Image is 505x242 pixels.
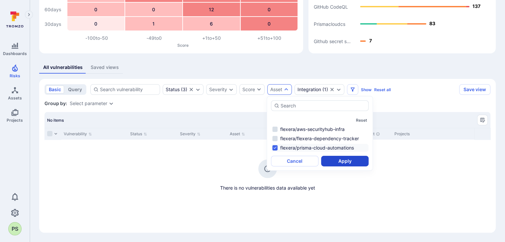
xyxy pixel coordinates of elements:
[47,131,52,136] span: Select all rows
[459,84,490,95] button: Save view
[70,101,107,106] button: Select parameter
[271,135,369,143] li: flexera/flexera-dependency-tracker
[429,21,435,26] text: 83
[166,87,187,92] div: ( 3 )
[91,64,119,71] div: Saved views
[130,131,147,137] button: Sort by Status
[240,35,298,41] div: +51 to +100
[8,222,22,235] div: Prashnth Sankaran
[109,101,114,106] button: Expand dropdown
[43,64,83,71] div: All vulnerabilities
[321,156,369,166] button: Apply
[297,87,328,92] button: Integration(1)
[281,102,366,109] input: Search
[44,3,64,16] div: 60 days
[125,35,183,41] div: -49 to 0
[7,118,23,123] span: Projects
[166,87,180,92] div: Status
[376,132,380,136] div: Automatically discovered context associated with the asset
[241,3,298,16] div: 0
[44,185,490,191] span: There is no vulnerabilities data available yet
[270,87,282,92] button: Asset
[314,21,345,27] text: Prismacloudcs
[64,131,92,137] button: Sort by Vulnerability
[125,3,182,16] div: 0
[314,38,351,44] text: Github secret s...
[39,61,496,74] div: assets tabs
[47,118,64,123] span: No items
[183,3,240,16] div: 12
[472,3,480,9] text: 137
[10,73,20,78] span: Risks
[68,35,125,41] div: -100 to -50
[361,87,372,92] button: Show
[314,4,348,10] text: GitHub CodeQL
[65,86,85,93] button: query
[100,86,157,93] input: Search vulnerability
[70,101,114,106] div: grouping parameters
[180,131,201,137] button: Sort by Severity
[477,115,488,125] button: Manage columns
[347,84,358,95] button: Filters
[297,87,321,92] div: Integration
[356,118,367,123] button: Reset
[183,35,240,41] div: +1 to +50
[68,43,298,48] p: Score
[44,18,64,31] div: 30 days
[329,87,335,92] button: Clear selection
[44,140,490,191] div: no results
[8,222,22,235] button: PS
[67,3,125,16] div: 0
[271,125,369,133] li: flexera/aws-securityhub-infra
[209,87,227,92] button: Severity
[271,100,369,166] div: autocomplete options
[374,87,391,92] button: Reset all
[3,51,27,56] span: Dashboards
[242,86,255,93] div: Score
[271,156,318,166] button: Cancel
[394,131,478,137] div: Projects
[228,87,234,92] button: Expand dropdown
[166,87,187,92] button: Status(3)
[183,17,240,30] div: 6
[336,87,341,92] button: Expand dropdown
[195,87,201,92] button: Expand dropdown
[125,17,182,30] div: 1
[230,131,245,137] button: Sort by Asset
[44,100,67,107] span: Group by:
[369,38,372,43] text: 7
[25,11,33,19] button: Expand navigation menu
[241,17,298,30] div: 0
[46,86,64,93] button: basic
[239,84,265,95] button: Score
[284,87,289,92] button: Expand dropdown
[67,17,125,30] div: 0
[189,87,194,92] button: Clear selection
[8,95,22,100] span: Assets
[297,87,328,92] div: ( 1 )
[271,144,369,152] li: flexera/prisma-cloud-automations
[27,12,31,18] i: Expand navigation menu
